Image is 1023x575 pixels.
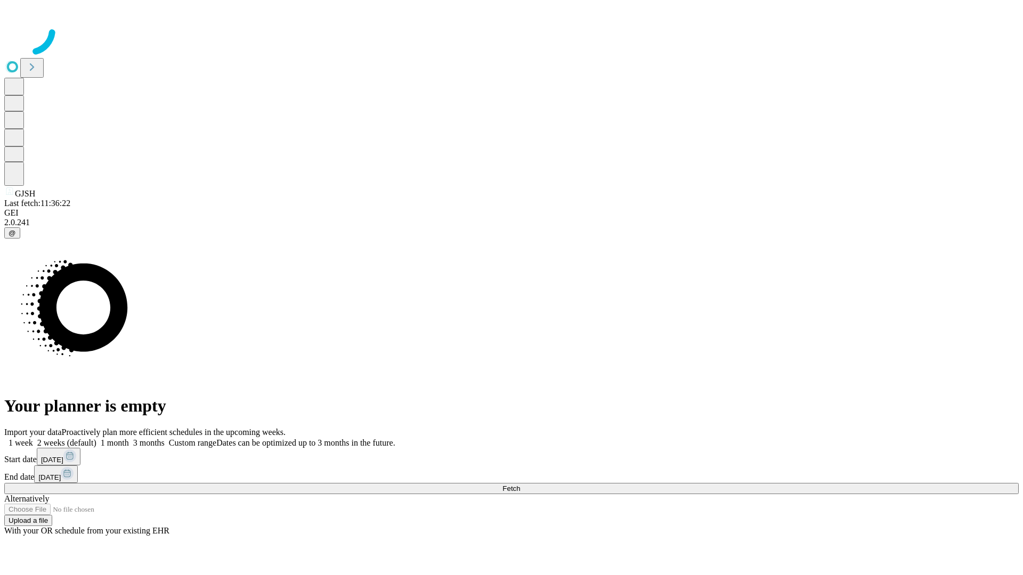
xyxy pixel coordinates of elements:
[4,199,70,208] span: Last fetch: 11:36:22
[4,428,62,437] span: Import your data
[101,438,129,447] span: 1 month
[38,473,61,481] span: [DATE]
[216,438,395,447] span: Dates can be optimized up to 3 months in the future.
[4,448,1019,465] div: Start date
[9,438,33,447] span: 1 week
[37,438,96,447] span: 2 weeks (default)
[4,494,49,503] span: Alternatively
[4,465,1019,483] div: End date
[4,483,1019,494] button: Fetch
[169,438,216,447] span: Custom range
[4,208,1019,218] div: GEI
[4,227,20,239] button: @
[37,448,80,465] button: [DATE]
[34,465,78,483] button: [DATE]
[4,396,1019,416] h1: Your planner is empty
[133,438,165,447] span: 3 months
[4,218,1019,227] div: 2.0.241
[9,229,16,237] span: @
[15,189,35,198] span: GJSH
[41,456,63,464] span: [DATE]
[4,526,169,535] span: With your OR schedule from your existing EHR
[62,428,286,437] span: Proactively plan more efficient schedules in the upcoming weeks.
[502,484,520,492] span: Fetch
[4,515,52,526] button: Upload a file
